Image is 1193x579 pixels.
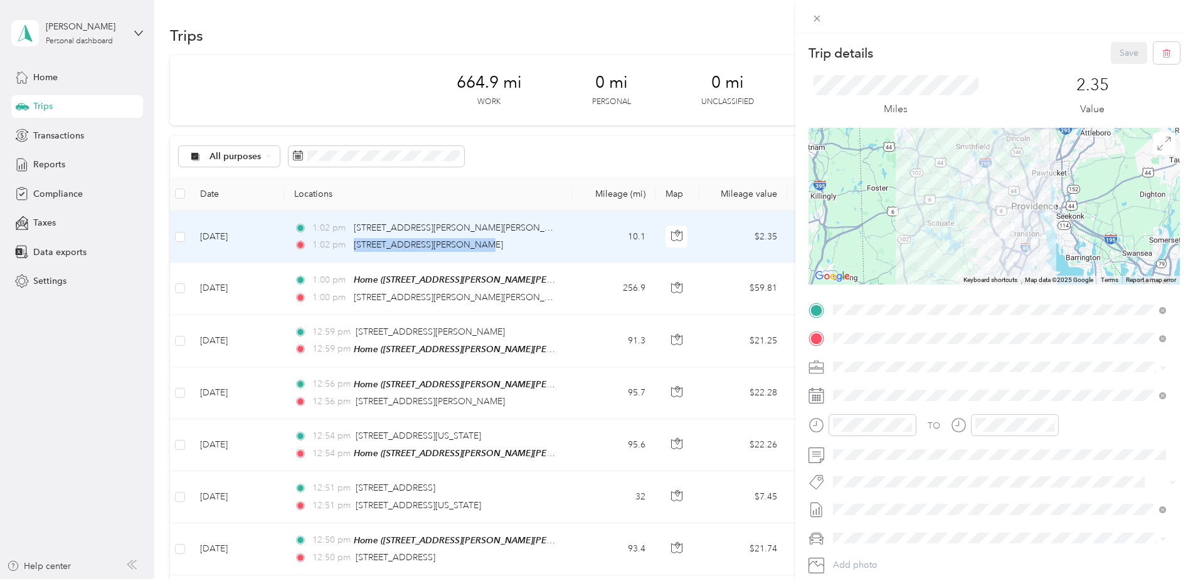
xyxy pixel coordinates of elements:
[812,268,853,284] a: Open this area in Google Maps (opens a new window)
[1080,102,1105,117] p: Value
[884,102,908,117] p: Miles
[809,44,873,62] p: Trip details
[1076,75,1109,95] p: 2.35
[928,419,940,432] div: TO
[1123,509,1193,579] iframe: Everlance-gr Chat Button Frame
[1025,276,1093,283] span: Map data ©2025 Google
[963,276,1017,284] button: Keyboard shortcuts
[812,268,853,284] img: Google
[1101,276,1118,283] a: Terms (opens in new tab)
[829,556,1180,574] button: Add photo
[1126,276,1176,283] a: Report a map error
